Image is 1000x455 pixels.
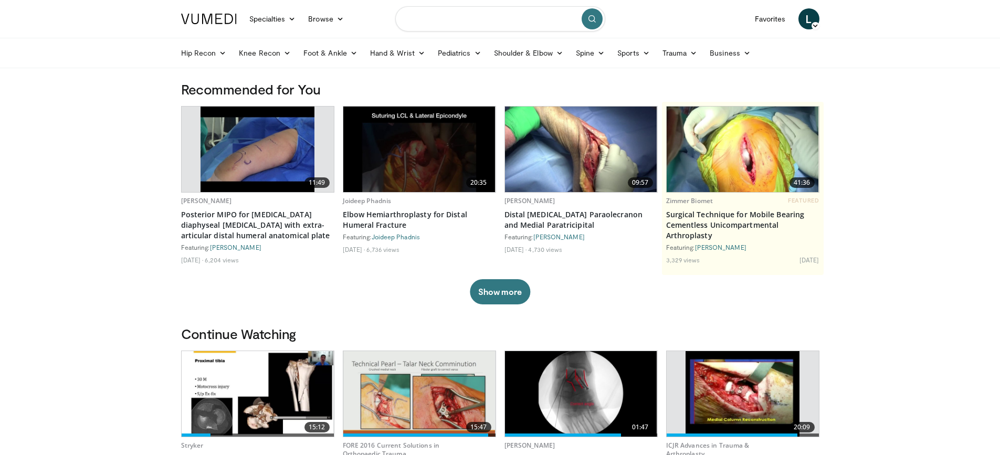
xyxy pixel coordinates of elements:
span: 15:12 [304,422,330,432]
img: VuMedi Logo [181,14,237,24]
li: 6,736 views [366,245,399,253]
img: beeb31de-7558-421e-9f50-864d77cfd106.620x360_q85_upscale.jpg [201,107,315,192]
span: 20:09 [790,422,815,432]
img: 19b3bb0b-848f-428d-92a0-427b08e78691.620x360_q85_upscale.jpg [343,351,494,437]
span: 11:49 [304,177,330,188]
a: 09:57 [505,107,657,192]
a: Knee Recon [233,43,297,64]
span: 41:36 [790,177,815,188]
a: Pediatrics [431,43,488,64]
a: Distal [MEDICAL_DATA] Paraolecranon and Medial Paratricipital [504,209,658,230]
a: Elbow Hemiarthroplasty for Distal Humeral Fracture [343,209,496,230]
a: 11:49 [182,107,334,192]
div: Featuring: [343,232,496,241]
a: Joideep Phadnis [343,196,392,205]
img: bf94998b-498d-4010-9aae-f9379e869519.620x360_q85_upscale.jpg [505,107,657,192]
a: 15:47 [343,351,496,437]
a: 20:09 [667,351,819,437]
a: Spine [570,43,611,64]
span: 20:35 [466,177,491,188]
input: Search topics, interventions [395,6,605,31]
a: Stryker [181,441,204,450]
h3: Recommended for You [181,81,819,98]
span: 09:57 [628,177,653,188]
div: Featuring: [666,243,819,251]
a: [PERSON_NAME] [533,233,585,240]
div: Featuring: [181,243,334,251]
img: 473b5e14-8287-4df3-9ec5-f9baf7e98445.620x360_q85_upscale.jpg [686,351,800,437]
img: ff25d2d1-2474-4862-aca8-3661af6e39a2.620x360_q85_upscale.jpg [505,351,657,437]
a: Hip Recon [175,43,233,64]
a: 15:12 [182,351,334,437]
a: Trauma [656,43,704,64]
li: 4,730 views [528,245,562,253]
li: 6,204 views [205,256,239,264]
a: Sports [611,43,656,64]
span: 01:47 [628,422,653,432]
a: Shoulder & Elbow [488,43,570,64]
li: [DATE] [504,245,527,253]
a: [PERSON_NAME] [695,244,746,251]
li: [DATE] [181,256,204,264]
a: Hand & Wrist [364,43,431,64]
a: Business [703,43,757,64]
img: 827ba7c0-d001-4ae6-9e1c-6d4d4016a445.620x360_q85_upscale.jpg [667,107,819,192]
a: Foot & Ankle [297,43,364,64]
a: Specialties [243,8,302,29]
span: 15:47 [466,422,491,432]
a: Browse [302,8,350,29]
a: Posterior MIPO for [MEDICAL_DATA] diaphyseal [MEDICAL_DATA] with extra-articular distal humeral a... [181,209,334,241]
img: 0093eea9-15b4-4f40-b69c-133d19b026a0.620x360_q85_upscale.jpg [343,107,496,192]
a: [PERSON_NAME] [504,441,555,450]
a: Joideep Phadnis [372,233,420,240]
button: Show more [470,279,530,304]
a: L [798,8,819,29]
a: 41:36 [667,107,819,192]
a: [PERSON_NAME] [181,196,232,205]
li: [DATE] [343,245,365,253]
img: 8470a241-c86e-4ed9-872b-34b130b63566.620x360_q85_upscale.jpg [182,351,334,437]
h3: Continue Watching [181,325,819,342]
a: [PERSON_NAME] [210,244,261,251]
a: [PERSON_NAME] [504,196,555,205]
li: [DATE] [799,256,819,264]
div: Featuring: [504,232,658,241]
span: FEATURED [788,197,819,204]
li: 3,329 views [666,256,700,264]
a: Zimmer Biomet [666,196,713,205]
a: 20:35 [343,107,496,192]
a: Favorites [749,8,792,29]
a: 01:47 [505,351,657,437]
a: Surgical Technique for Mobile Bearing Cementless Unicompartmental Arthroplasty [666,209,819,241]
